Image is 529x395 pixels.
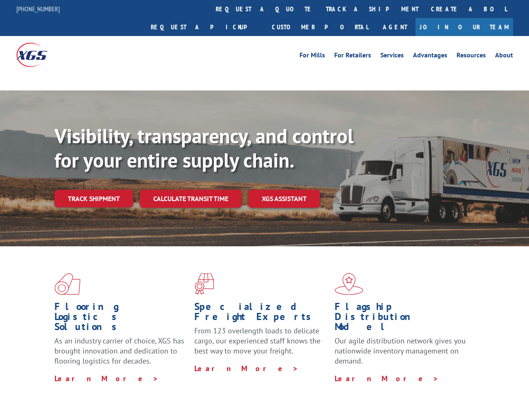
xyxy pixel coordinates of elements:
a: XGS ASSISTANT [248,190,320,208]
a: For Mills [299,52,325,61]
a: Learn More > [194,364,299,373]
a: Request a pickup [145,18,266,36]
h1: Specialized Freight Experts [194,302,328,326]
h1: Flagship Distribution Model [335,302,468,336]
a: Learn More > [335,374,439,383]
a: Resources [457,52,486,61]
a: Advantages [413,52,447,61]
img: xgs-icon-flagship-distribution-model-red [335,273,364,295]
a: [PHONE_NUMBER] [16,5,60,13]
a: About [495,52,513,61]
a: Services [380,52,404,61]
a: Agent [374,18,415,36]
a: For Retailers [334,52,371,61]
a: Join Our Team [415,18,513,36]
a: Calculate transit time [140,190,242,208]
span: As an industry carrier of choice, XGS has brought innovation and dedication to flooring logistics... [54,336,184,366]
a: Learn More > [54,374,159,383]
img: xgs-icon-focused-on-flooring-red [194,273,214,295]
a: Track shipment [54,190,133,207]
span: Our agile distribution network gives you nationwide inventory management on demand. [335,336,466,366]
p: From 123 overlength loads to delicate cargo, our experienced staff knows the best way to move you... [194,326,328,363]
b: Visibility, transparency, and control for your entire supply chain. [54,123,354,173]
a: Customer Portal [266,18,374,36]
img: xgs-icon-total-supply-chain-intelligence-red [54,273,80,295]
h1: Flooring Logistics Solutions [54,302,188,336]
